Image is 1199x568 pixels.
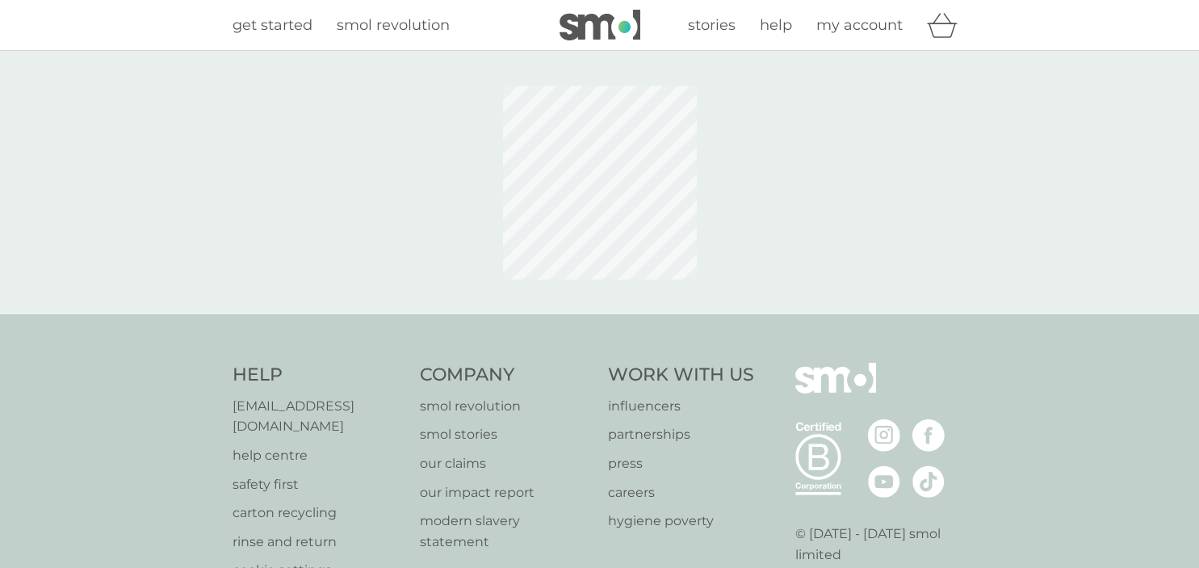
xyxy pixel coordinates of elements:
a: my account [816,14,903,37]
img: visit the smol Youtube page [868,465,900,498]
a: careers [608,482,754,503]
img: visit the smol Facebook page [912,419,945,452]
a: smol revolution [337,14,450,37]
img: smol [795,363,876,418]
a: rinse and return [233,532,405,553]
a: modern slavery statement [420,511,592,552]
a: help [760,14,792,37]
span: stories [688,16,736,34]
h4: Work With Us [608,363,754,388]
a: stories [688,14,736,37]
span: help [760,16,792,34]
a: partnerships [608,424,754,445]
img: visit the smol Instagram page [868,419,900,452]
a: [EMAIL_ADDRESS][DOMAIN_NAME] [233,396,405,437]
span: my account [816,16,903,34]
a: press [608,453,754,474]
div: basket [927,9,967,41]
a: smol revolution [420,396,592,417]
a: help centre [233,445,405,466]
img: visit the smol Tiktok page [912,465,945,498]
a: influencers [608,396,754,417]
a: our impact report [420,482,592,503]
a: get started [233,14,312,37]
a: safety first [233,474,405,495]
a: hygiene poverty [608,511,754,532]
h4: Company [420,363,592,388]
img: smol [560,10,640,40]
span: smol revolution [337,16,450,34]
span: get started [233,16,312,34]
p: © [DATE] - [DATE] smol limited [795,524,967,565]
a: carton recycling [233,503,405,524]
a: our claims [420,453,592,474]
a: smol stories [420,424,592,445]
h4: Help [233,363,405,388]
